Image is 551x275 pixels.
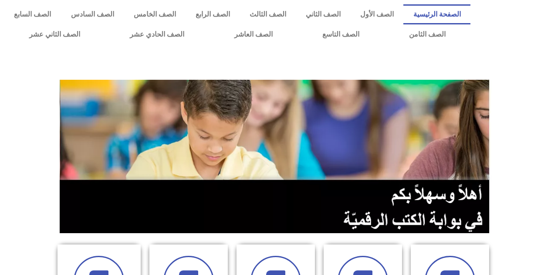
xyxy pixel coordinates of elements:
[4,24,105,44] a: الصف الثاني عشر
[124,4,186,24] a: الصف الخامس
[4,4,61,24] a: الصف السابع
[403,4,470,24] a: الصفحة الرئيسية
[210,24,297,44] a: الصف العاشر
[186,4,240,24] a: الصف الرابع
[240,4,296,24] a: الصف الثالث
[384,24,470,44] a: الصف الثامن
[350,4,403,24] a: الصف الأول
[297,24,384,44] a: الصف التاسع
[296,4,350,24] a: الصف الثاني
[61,4,124,24] a: الصف السادس
[105,24,209,44] a: الصف الحادي عشر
